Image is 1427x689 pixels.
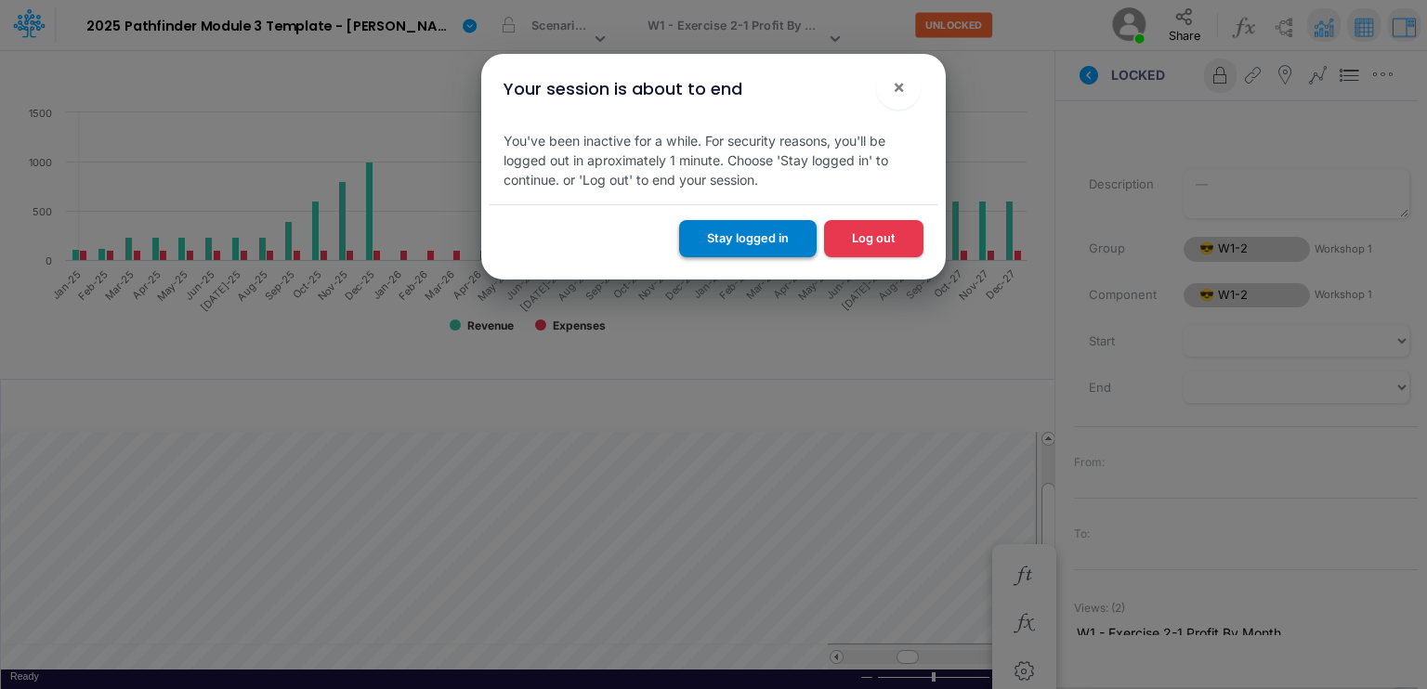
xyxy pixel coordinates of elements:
[893,75,905,97] span: ×
[679,220,817,256] button: Stay logged in
[489,116,938,204] div: You've been inactive for a while. For security reasons, you'll be logged out in aproximately 1 mi...
[504,76,742,101] div: Your session is about to end
[824,220,923,256] button: Log out
[876,65,921,110] button: Close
